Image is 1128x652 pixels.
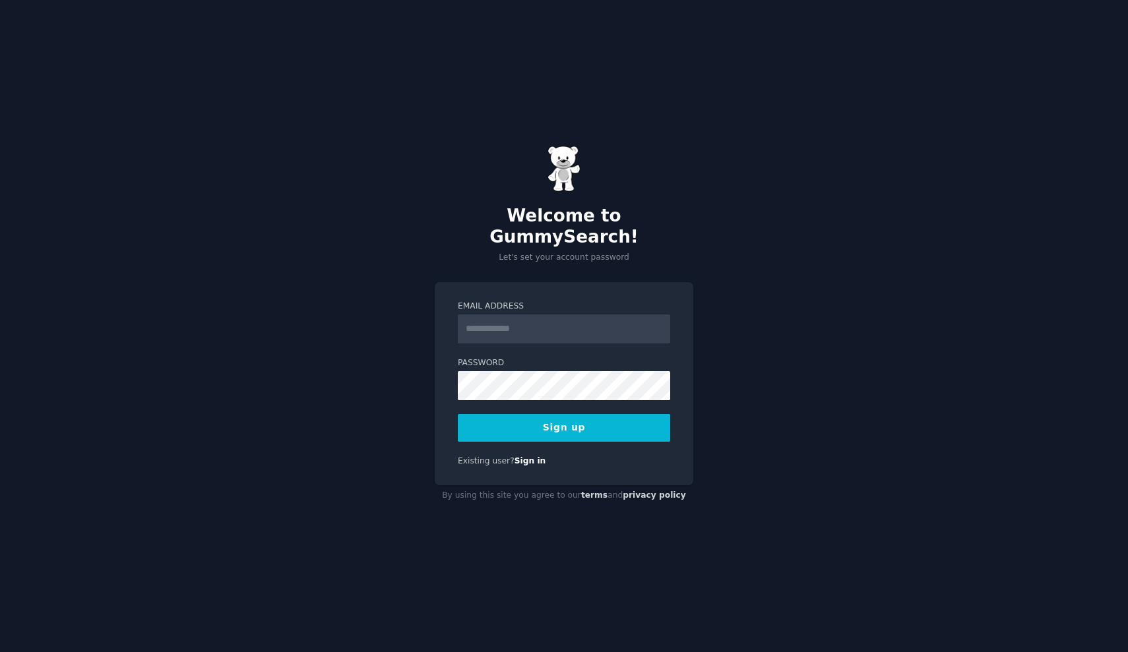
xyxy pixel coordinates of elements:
img: Gummy Bear [548,146,580,192]
h2: Welcome to GummySearch! [435,206,693,247]
a: privacy policy [623,490,686,500]
label: Email Address [458,301,670,312]
a: terms [581,490,608,500]
span: Existing user? [458,456,515,465]
a: Sign in [515,456,546,465]
div: By using this site you agree to our and [435,485,693,506]
label: Password [458,357,670,369]
p: Let's set your account password [435,252,693,264]
button: Sign up [458,414,670,442]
